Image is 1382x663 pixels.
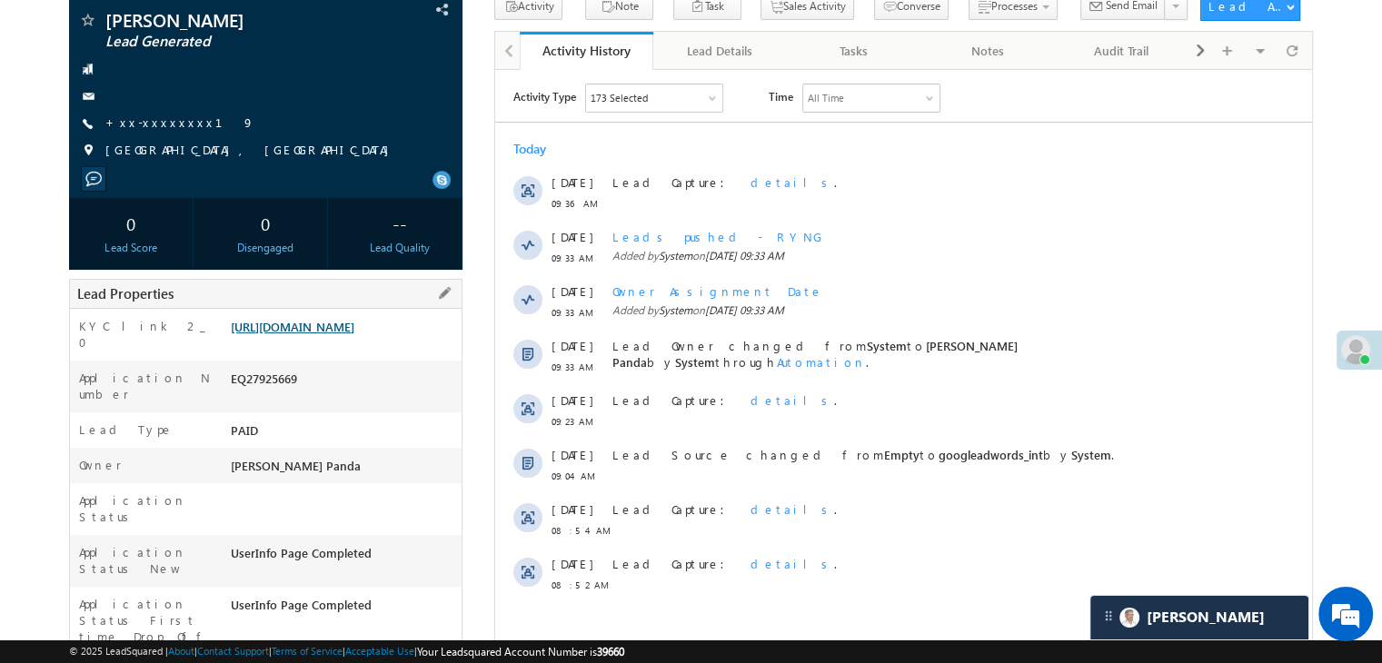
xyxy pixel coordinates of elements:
span: System [576,377,616,392]
span: Lead Properties [77,284,174,302]
img: carter-drag [1101,609,1116,623]
label: Application Status New [79,544,212,577]
div: Notes [936,40,1039,62]
div: Disengaged [208,240,323,256]
a: About [168,645,194,657]
span: 09:04 AM [56,398,111,414]
span: System [164,233,197,247]
span: details [255,104,339,120]
div: UserInfo Page Completed [226,544,462,569]
span: © 2025 LeadSquared | | | | | [69,643,624,660]
a: +xx-xxxxxxxx19 [105,114,254,130]
div: . [117,486,716,502]
span: [DATE] 09:33 AM [210,233,289,247]
span: 09:36 AM [56,125,111,142]
span: [DATE] [56,486,97,502]
span: details [255,486,339,501]
span: Lead Capture: [117,322,241,338]
div: 0 [208,206,323,240]
img: d_60004797649_company_0_60004797649 [31,95,76,119]
div: 0 [74,206,188,240]
a: Activity History [520,32,653,70]
span: System [180,284,220,300]
a: Lead Details [653,32,787,70]
div: Today [18,71,77,87]
label: Application Status [79,492,212,525]
span: [DATE] [56,159,97,175]
span: Automation [282,284,371,300]
span: [GEOGRAPHIC_DATA], [GEOGRAPHIC_DATA] [105,142,398,160]
a: Contact Support [197,645,269,657]
span: Lead Generated [105,33,349,51]
em: Start Chat [247,521,330,546]
span: [DATE] [56,431,97,448]
div: Activity History [533,42,640,59]
div: -- [343,206,457,240]
span: Lead Capture: [117,486,241,501]
span: 09:33 AM [56,289,111,305]
span: System [372,268,412,283]
span: System [164,179,197,193]
span: [PERSON_NAME] Panda [231,458,361,473]
span: Added by on [117,233,716,249]
span: Lead Capture: [117,431,241,447]
div: Lead Details [668,40,771,62]
span: details [255,322,339,338]
span: 09:23 AM [56,343,111,360]
span: Carter [1147,609,1265,626]
span: Lead Capture: [117,104,241,120]
div: Chat with us now [94,95,305,119]
span: [DATE] 09:33 AM [210,179,289,193]
label: Application Status First time Drop Off [79,596,212,645]
span: [PERSON_NAME] Panda [117,268,522,300]
span: [DATE] [56,322,97,339]
div: Lead Quality [343,240,457,256]
div: PAID [226,421,462,447]
span: [DATE] [56,213,97,230]
div: Audit Trail [1070,40,1173,62]
a: Tasks [788,32,921,70]
span: [DATE] [56,104,97,121]
label: Owner [79,457,122,473]
img: Carter [1119,608,1139,628]
a: Acceptable Use [345,645,414,657]
span: Empty [389,377,424,392]
span: 08:52 AM [56,507,111,523]
div: Tasks [802,40,905,62]
textarea: Type your message and hit 'Enter' [24,168,332,505]
span: Lead Owner changed from to by through . [117,268,522,300]
div: 173 Selected [95,20,153,36]
span: 39660 [597,645,624,658]
a: [URL][DOMAIN_NAME] [231,319,354,334]
span: Activity Type [18,14,81,41]
span: Leads pushed - RYNG [117,159,328,174]
span: [DATE] [56,268,97,284]
label: Application Number [79,370,212,402]
span: Your Leadsquared Account Number is [417,645,624,658]
label: Lead Type [79,421,174,438]
span: 09:33 AM [56,180,111,196]
span: Owner Assignment Date [117,213,328,229]
span: [DATE] [56,377,97,393]
span: 09:33 AM [56,234,111,251]
a: Terms of Service [272,645,343,657]
span: details [255,431,339,447]
span: 08:54 AM [56,452,111,469]
div: EQ27925669 [226,370,462,395]
span: [PERSON_NAME] [105,11,349,29]
div: . [117,104,716,121]
div: . [117,322,716,339]
span: Time [273,14,298,41]
div: Lead Score [74,240,188,256]
a: Audit Trail [1056,32,1189,70]
div: . [117,431,716,448]
div: UserInfo Page Completed [226,596,462,621]
span: Lead Source changed from to by . [117,377,619,392]
span: Added by on [117,178,716,194]
div: Minimize live chat window [298,9,342,53]
div: carter-dragCarter[PERSON_NAME] [1089,595,1309,640]
span: googleadwords_int [443,377,548,392]
label: KYC link 2_0 [79,318,212,351]
div: All Time [313,20,349,36]
a: Notes [921,32,1055,70]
